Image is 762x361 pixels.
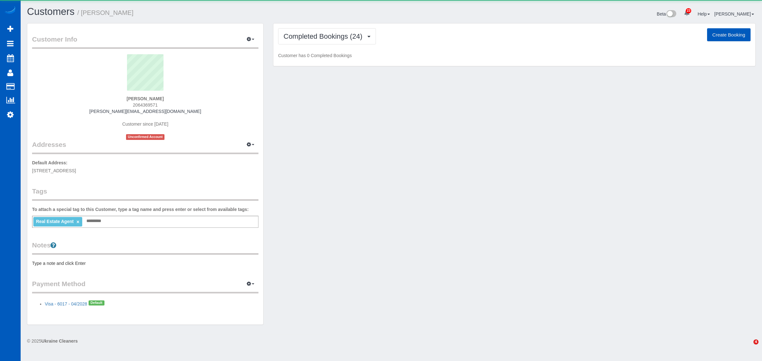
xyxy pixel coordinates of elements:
[45,301,87,306] a: Visa - 6017 - 04/2028
[89,109,201,114] a: [PERSON_NAME][EMAIL_ADDRESS][DOMAIN_NAME]
[707,28,751,42] button: Create Booking
[77,9,134,16] small: / [PERSON_NAME]
[32,279,258,293] legend: Payment Method
[41,338,77,344] strong: Ukraine Cleaners
[32,35,258,49] legend: Customer Info
[32,260,258,266] pre: Type a note and click Enter
[126,134,165,140] span: Unconfirmed Account
[681,6,693,20] a: 23
[657,11,677,16] a: Beta
[32,168,76,173] span: [STREET_ADDRESS]
[32,187,258,201] legend: Tags
[122,121,168,127] span: Customer since [DATE]
[284,32,365,40] span: Completed Bookings (24)
[4,6,17,15] img: Automaid Logo
[666,10,676,18] img: New interface
[753,339,759,345] span: 4
[714,11,754,16] a: [PERSON_NAME]
[133,102,158,108] span: 2064369571
[278,28,376,44] button: Completed Bookings (24)
[89,300,104,305] span: Default
[77,219,79,225] a: ×
[32,240,258,255] legend: Notes
[278,52,751,59] p: Customer has 0 Completed Bookings
[36,219,74,224] span: Real Estate Agent
[27,6,75,17] a: Customers
[27,338,756,344] div: © 2025
[740,339,756,355] iframe: Intercom live chat
[32,160,68,166] label: Default Address:
[698,11,710,16] a: Help
[686,8,691,13] span: 23
[127,96,164,101] strong: [PERSON_NAME]
[32,206,249,213] label: To attach a special tag to this Customer, type a tag name and press enter or select from availabl...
